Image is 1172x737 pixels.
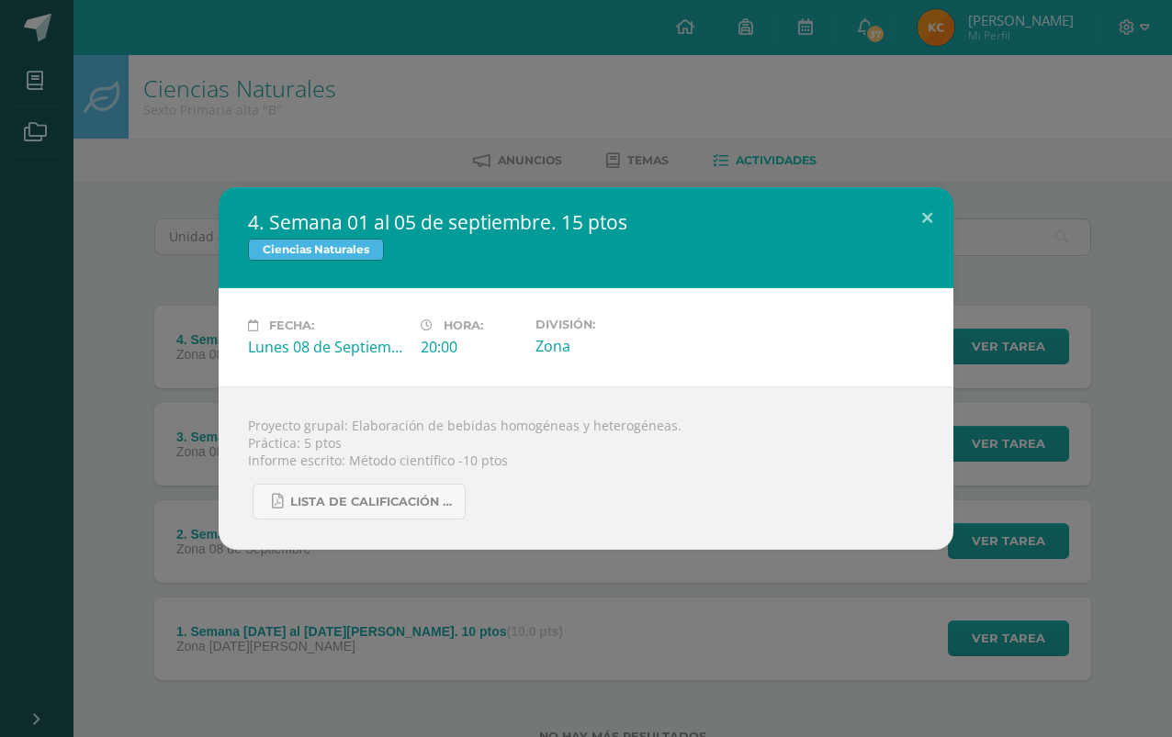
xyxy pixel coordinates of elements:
div: Lunes 08 de Septiembre [248,337,406,357]
div: Proyecto grupal: Elaboración de bebidas homogéneas y heterogéneas. Práctica: 5 ptos Informe escri... [219,386,953,550]
span: Hora: [444,318,483,332]
label: División: [535,318,693,331]
div: 20:00 [421,337,521,357]
span: Fecha: [269,318,314,332]
span: Ciencias Naturales [248,239,384,261]
button: Close (Esc) [901,187,953,250]
div: Zona [535,336,693,356]
a: Lista de calificación Bebidas homogénas y heterogénas.pdf [253,484,466,519]
span: Lista de calificación Bebidas homogénas y heterogénas.pdf [290,495,456,509]
h2: 4. Semana 01 al 05 de septiembre. 15 ptos [248,209,924,235]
